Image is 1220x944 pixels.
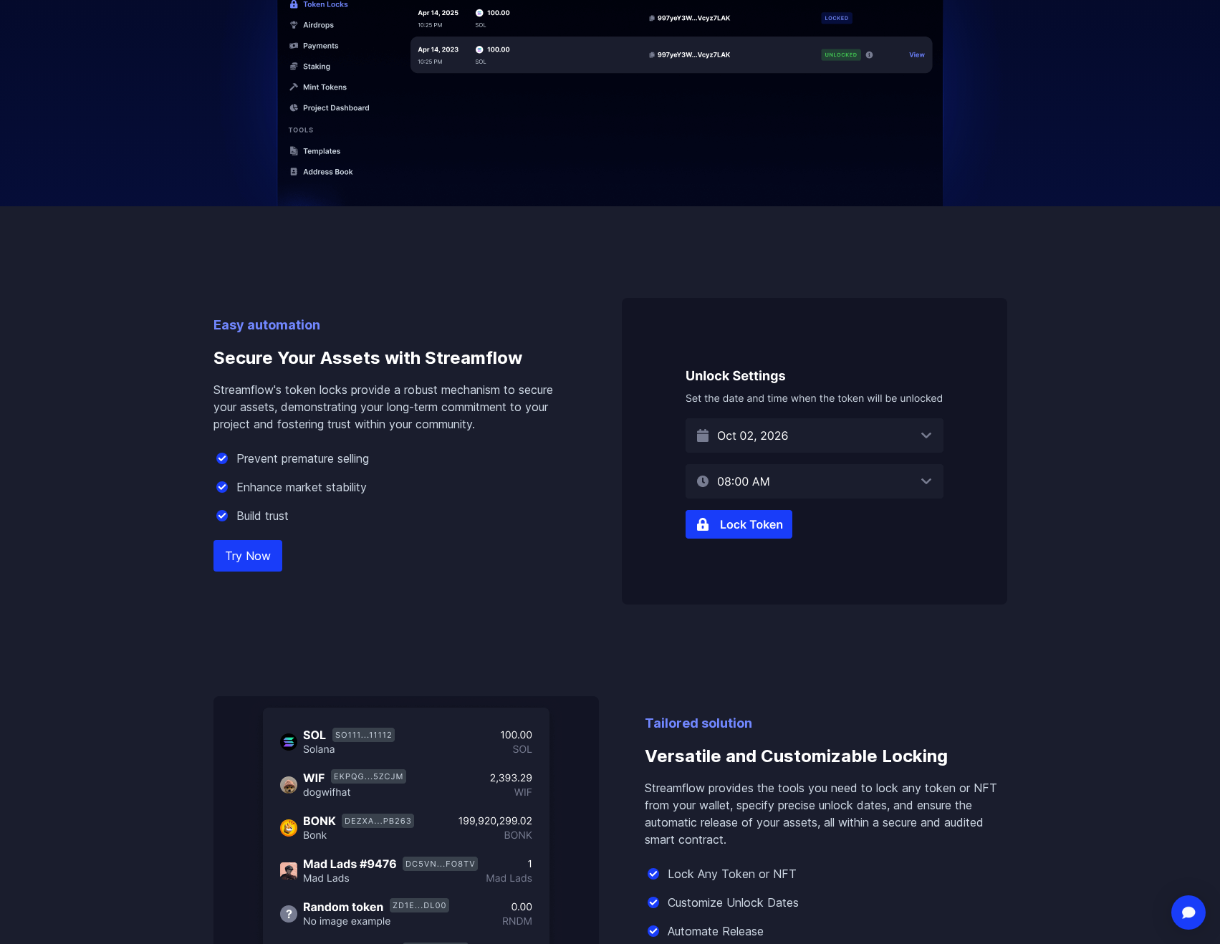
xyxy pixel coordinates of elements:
p: Build trust [236,507,289,524]
p: Prevent premature selling [236,450,369,467]
h3: Versatile and Customizable Locking [645,733,1007,779]
div: Open Intercom Messenger [1171,895,1206,930]
p: Streamflow provides the tools you need to lock any token or NFT from your wallet, specify precise... [645,779,1007,848]
p: Lock Any Token or NFT [668,865,797,882]
h3: Secure Your Assets with Streamflow [213,335,576,381]
p: Customize Unlock Dates [668,894,799,911]
img: Secure Your Assets with Streamflow [622,298,1007,605]
p: Streamflow's token locks provide a robust mechanism to secure your assets, demonstrating your lon... [213,381,576,433]
p: Automate Release [668,923,764,940]
p: Enhance market stability [236,478,367,496]
p: Easy automation [213,315,576,335]
p: Tailored solution [645,713,1007,733]
a: Try Now [213,540,282,572]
